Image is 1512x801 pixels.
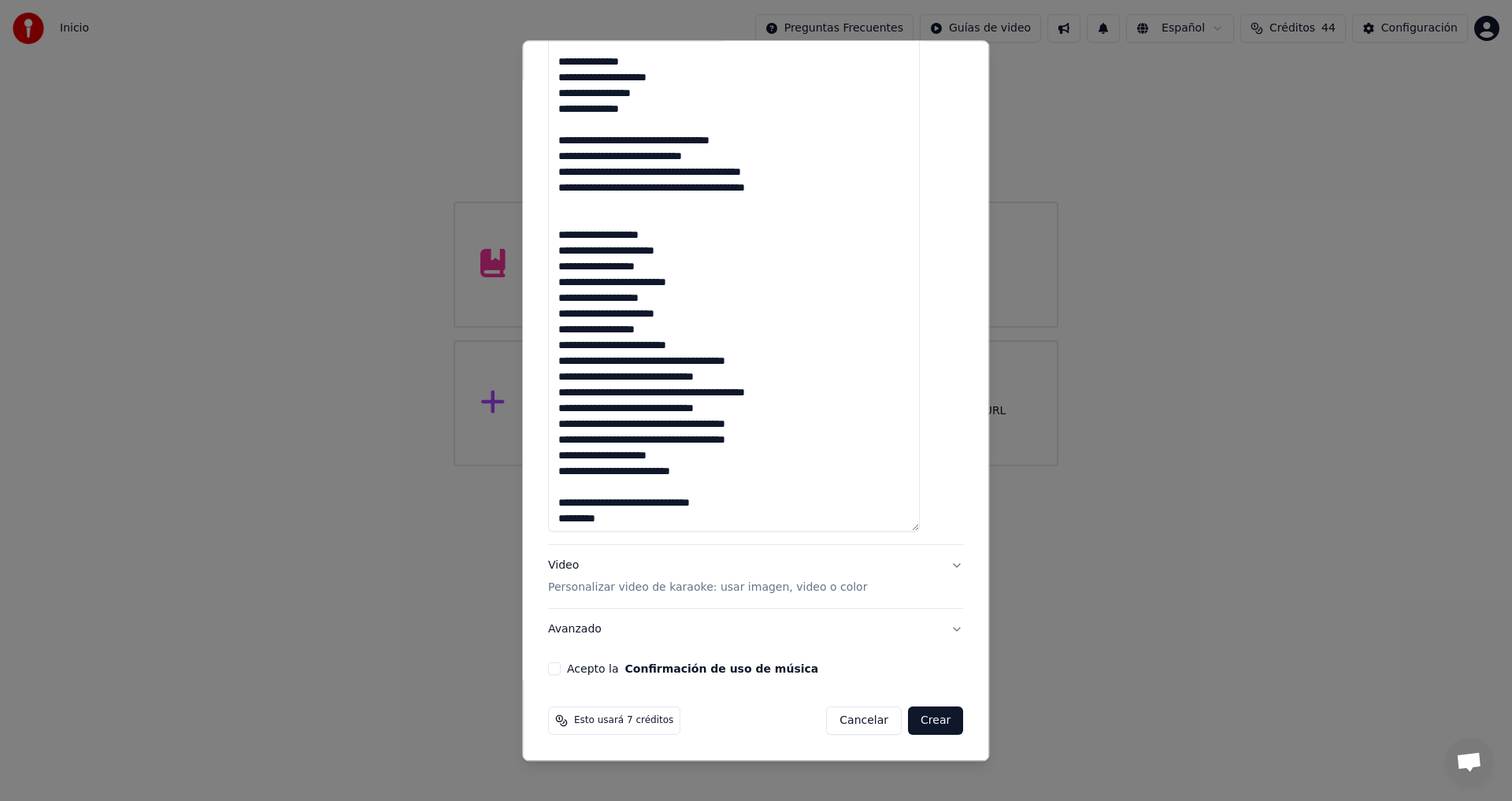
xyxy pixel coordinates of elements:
[908,707,963,736] button: Crear
[567,664,818,675] label: Acepto la
[574,715,673,728] span: Esto usará 7 créditos
[548,580,867,596] p: Personalizar video de karaoke: usar imagen, video o color
[827,707,902,736] button: Cancelar
[548,558,867,596] div: Video
[548,546,963,609] button: VideoPersonalizar video de karaoke: usar imagen, video o color
[548,610,963,651] button: Avanzado
[625,664,819,675] button: Acepto la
